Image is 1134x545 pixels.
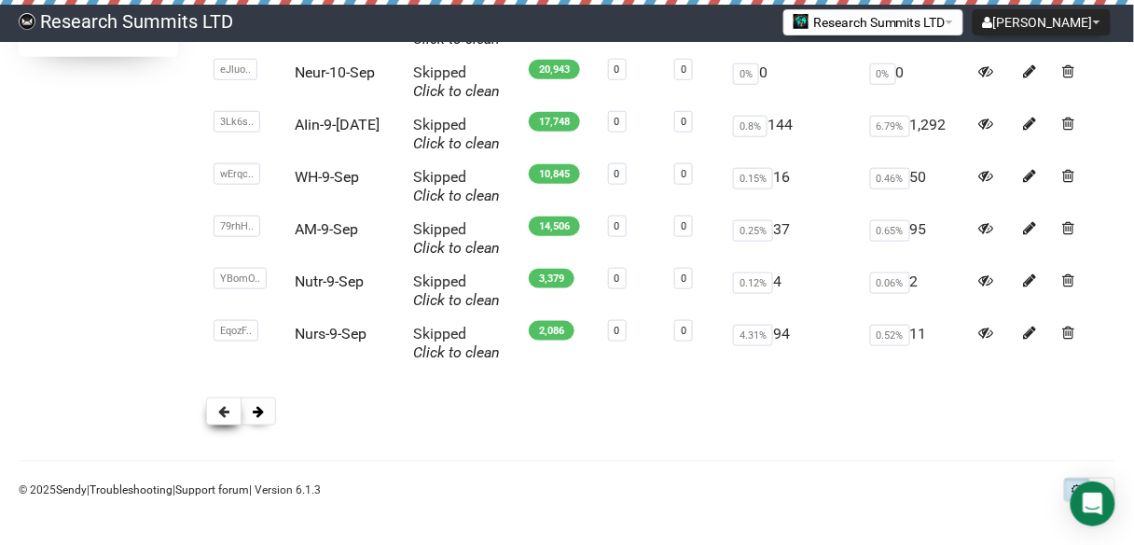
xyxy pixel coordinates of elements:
[615,272,620,285] a: 0
[733,63,759,85] span: 0%
[733,272,773,294] span: 0.12%
[615,220,620,232] a: 0
[681,168,686,180] a: 0
[681,325,686,337] a: 0
[733,168,773,189] span: 0.15%
[295,325,366,342] a: Nurs-9-Sep
[529,321,574,341] span: 2,086
[529,217,580,236] span: 14,506
[615,63,620,76] a: 0
[681,220,686,232] a: 0
[726,213,862,265] td: 37
[295,116,380,133] a: AIin-9-[DATE]
[413,63,500,100] span: Skipped
[726,108,862,161] td: 144
[175,483,249,496] a: Support forum
[529,112,580,132] span: 17,748
[870,63,896,85] span: 0%
[1071,482,1115,526] div: Open Intercom Messenger
[56,483,87,496] a: Sendy
[615,116,620,128] a: 0
[413,325,500,361] span: Skipped
[726,56,862,108] td: 0
[529,164,580,184] span: 10,845
[413,239,500,257] a: Click to clean
[870,272,910,294] span: 0.06%
[413,343,500,361] a: Click to clean
[413,291,500,309] a: Click to clean
[413,116,500,152] span: Skipped
[870,116,910,137] span: 6.79%
[295,63,375,81] a: Neur-10-Sep
[295,168,359,186] a: WH-9-Sep
[413,220,500,257] span: Skipped
[863,213,972,265] td: 95
[681,272,686,285] a: 0
[726,265,862,317] td: 4
[870,168,910,189] span: 0.46%
[870,220,910,242] span: 0.65%
[529,269,574,288] span: 3,379
[863,161,972,213] td: 50
[413,187,500,204] a: Click to clean
[413,134,500,152] a: Click to clean
[863,56,972,108] td: 0
[726,161,862,213] td: 16
[19,480,321,500] p: © 2025 | | | Version 6.1.3
[413,82,500,100] a: Click to clean
[783,9,963,35] button: Research Summits LTD
[973,9,1111,35] button: [PERSON_NAME]
[413,168,500,204] span: Skipped
[681,63,686,76] a: 0
[214,111,260,133] span: 3Lk6s..
[863,265,972,317] td: 2
[295,272,364,290] a: Nutr-9-Sep
[214,268,267,289] span: YBomO..
[615,325,620,337] a: 0
[615,168,620,180] a: 0
[733,220,773,242] span: 0.25%
[863,317,972,370] td: 11
[733,325,773,346] span: 4.31%
[870,325,910,346] span: 0.52%
[214,320,258,342] span: EqozF..
[214,216,260,237] span: 79rhH..
[733,116,768,137] span: 0.8%
[681,116,686,128] a: 0
[413,272,500,309] span: Skipped
[863,108,972,161] td: 1,292
[214,163,260,185] span: wErqc..
[214,59,257,80] span: eJluo..
[794,14,809,29] img: 2.jpg
[90,483,173,496] a: Troubleshooting
[19,13,35,30] img: bccbfd5974049ef095ce3c15df0eef5a
[295,220,358,238] a: AM-9-Sep
[529,60,580,79] span: 20,943
[726,317,862,370] td: 94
